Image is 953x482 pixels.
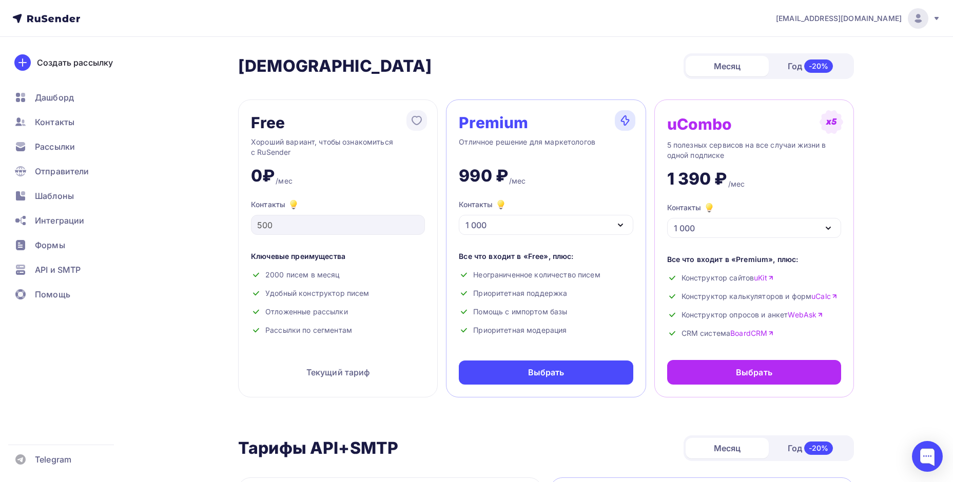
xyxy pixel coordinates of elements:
div: /мес [728,179,745,189]
div: 1 000 [465,219,487,231]
span: Конструктор опросов и анкет [682,310,824,320]
div: Год [769,55,852,77]
div: Текущий тариф [251,360,425,385]
div: -20% [804,441,833,455]
div: Контакты [459,198,507,211]
span: Помощь [35,288,70,300]
a: BoardCRM [730,328,774,338]
span: Telegram [35,453,71,466]
span: Отправители [35,165,89,177]
div: Помощь с импортом базы [459,307,633,317]
a: Формы [8,235,130,255]
div: Отложенные рассылки [251,307,425,317]
div: 5 полезных сервисов на все случаи жизни в одной подписке [667,140,841,160]
a: Дашборд [8,87,130,108]
a: Шаблоны [8,186,130,206]
div: Все что входит в «Premium», плюс: [667,254,841,265]
span: Шаблоны [35,190,74,202]
div: uCombo [667,116,732,132]
div: 1 390 ₽ [667,169,727,189]
div: /мес [276,176,293,186]
div: Год [769,437,852,459]
div: Выбрать [528,367,565,378]
a: Отправители [8,161,130,182]
div: Выбрать [736,366,772,378]
span: CRM система [682,328,774,338]
div: Отличное решение для маркетологов [459,137,633,157]
div: Удобный конструктор писем [251,288,425,298]
span: Конструктор сайтов [682,273,774,283]
div: Хороший вариант, чтобы ознакомиться с RuSender [251,137,425,157]
div: Контакты [251,198,425,211]
div: Приоритетная поддержка [459,288,633,298]
div: Free [251,114,285,131]
a: Рассылки [8,136,130,157]
span: Формы [35,239,65,251]
span: Интеграции [35,214,84,227]
a: uKit [754,273,774,283]
div: Приоритетная модерация [459,325,633,335]
div: Месяц [686,438,769,458]
div: Ключевые преимущества [251,251,425,262]
span: Контакты [35,116,74,128]
div: Premium [459,114,528,131]
div: 0₽ [251,166,275,186]
a: WebAsk [788,310,823,320]
span: API и SMTP [35,264,81,276]
a: [EMAIL_ADDRESS][DOMAIN_NAME] [776,8,941,29]
span: [EMAIL_ADDRESS][DOMAIN_NAME] [776,13,902,24]
div: Месяц [686,56,769,76]
div: -20% [804,59,833,73]
div: Рассылки по сегментам [251,325,425,335]
div: Все что входит в «Free», плюс: [459,251,633,262]
button: Контакты 1 000 [459,198,633,235]
div: /мес [509,176,526,186]
span: Рассылки [35,140,75,153]
div: Создать рассылку [37,56,113,69]
span: Конструктор калькуляторов и форм [682,291,838,302]
h2: [DEMOGRAPHIC_DATA] [238,56,432,76]
button: Контакты 1 000 [667,202,841,238]
div: 990 ₽ [459,166,508,186]
div: Контакты [667,202,715,214]
a: uCalc [811,291,838,302]
div: Неограниченное количество писем [459,270,633,280]
h2: Тарифы API+SMTP [238,438,398,458]
div: 1 000 [674,222,695,234]
div: 2000 писем в месяц [251,270,425,280]
a: Контакты [8,112,130,132]
span: Дашборд [35,91,74,104]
